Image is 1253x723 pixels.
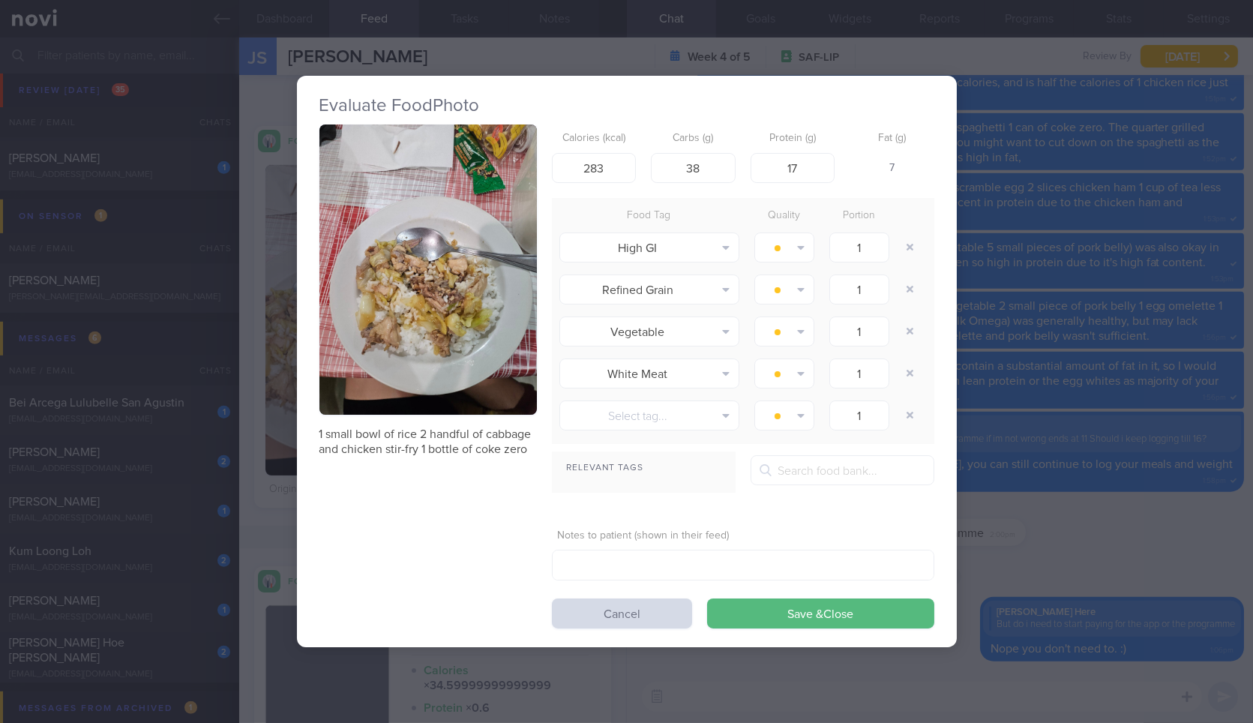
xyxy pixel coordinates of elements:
[751,455,934,485] input: Search food bank...
[559,274,739,304] button: Refined Grain
[829,316,889,346] input: 1.0
[558,529,928,543] label: Notes to patient (shown in their feed)
[319,94,934,117] h2: Evaluate Food Photo
[657,132,730,145] label: Carbs (g)
[651,153,736,183] input: 33
[856,132,928,145] label: Fat (g)
[822,205,897,226] div: Portion
[559,358,739,388] button: White Meat
[559,316,739,346] button: Vegetable
[747,205,822,226] div: Quality
[552,153,637,183] input: 250
[558,132,631,145] label: Calories (kcal)
[850,153,934,184] div: 7
[552,205,747,226] div: Food Tag
[559,400,739,430] button: Select tag...
[319,124,537,415] img: 1 small bowl of rice 2 handful of cabbage and chicken stir-fry 1 bottle of coke zero
[829,358,889,388] input: 1.0
[559,232,739,262] button: High GI
[707,598,934,628] button: Save &Close
[552,459,736,478] div: Relevant Tags
[319,427,537,457] p: 1 small bowl of rice 2 handful of cabbage and chicken stir-fry 1 bottle of coke zero
[757,132,829,145] label: Protein (g)
[751,153,835,183] input: 9
[829,232,889,262] input: 1.0
[829,274,889,304] input: 1.0
[552,598,692,628] button: Cancel
[829,400,889,430] input: 1.0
